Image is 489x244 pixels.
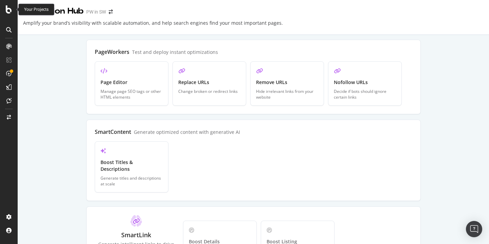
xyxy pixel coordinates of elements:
div: Test and deploy instant optimizations [132,49,218,55]
div: SmartContent [95,128,131,136]
div: Manage page SEO tags or other HTML elements [101,88,163,100]
a: Boost Titles & DescriptionsGenerate titles and descriptions at scale [95,141,168,192]
div: Decide if bots should ignore certain links [334,88,396,100]
div: Page Editor [101,79,163,86]
div: Generate optimized content with generative AI [134,129,240,135]
div: Amplify your brand’s visibility with scalable automation, and help search engines find your most ... [23,20,283,32]
a: Page EditorManage page SEO tags or other HTML elements [95,61,168,106]
a: Replace URLsChange broken or redirect links [173,61,246,106]
div: Open Intercom Messenger [466,221,482,237]
div: arrow-right-arrow-left [109,9,113,14]
div: Your Projects [24,7,49,13]
a: Nofollow URLsDecide if bots should ignore certain links [328,61,402,106]
div: PageWorkers [95,48,129,56]
div: Change broken or redirect links [178,88,240,94]
div: Generate titles and descriptions at scale [101,175,163,187]
img: ClT5ayua.svg [130,215,142,227]
div: Remove URLs [256,79,318,86]
div: Hide irrelevant links from your website [256,88,318,100]
div: Boost Titles & Descriptions [101,159,163,172]
div: Nofollow URLs [334,79,396,86]
a: Remove URLsHide irrelevant links from your website [250,61,324,106]
div: PW in SW [86,8,106,15]
div: Replace URLs [178,79,240,86]
div: SmartLink [121,231,151,240]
